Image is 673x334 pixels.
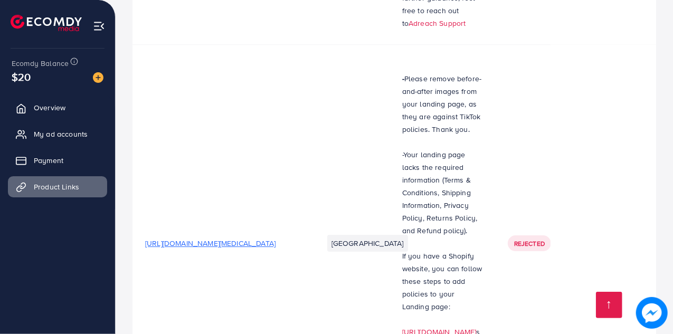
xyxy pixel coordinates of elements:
[8,97,107,118] a: Overview
[34,129,88,139] span: My ad accounts
[402,72,482,136] p: Please remove before-and-after images from your landing page, as they are against TikTok policies...
[12,58,69,69] span: Ecomdy Balance
[34,155,63,166] span: Payment
[34,102,65,113] span: Overview
[145,238,276,249] span: [URL][DOMAIN_NAME][MEDICAL_DATA]
[34,182,79,192] span: Product Links
[409,18,466,28] a: Adreach Support
[93,72,103,83] img: image
[8,176,107,197] a: Product Links
[402,148,482,237] p: -Your landing page lacks the required information (Terms & Conditions, Shipping Information, Priv...
[12,69,31,84] span: $20
[327,235,408,252] li: [GEOGRAPHIC_DATA]
[514,239,545,248] span: Rejected
[638,299,667,328] img: image
[402,73,404,84] strong: -
[8,150,107,171] a: Payment
[402,250,482,313] p: If you have a Shopify website, you can follow these steps to add policies to your Landing page:
[93,20,105,32] img: menu
[11,15,82,31] img: logo
[8,123,107,145] a: My ad accounts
